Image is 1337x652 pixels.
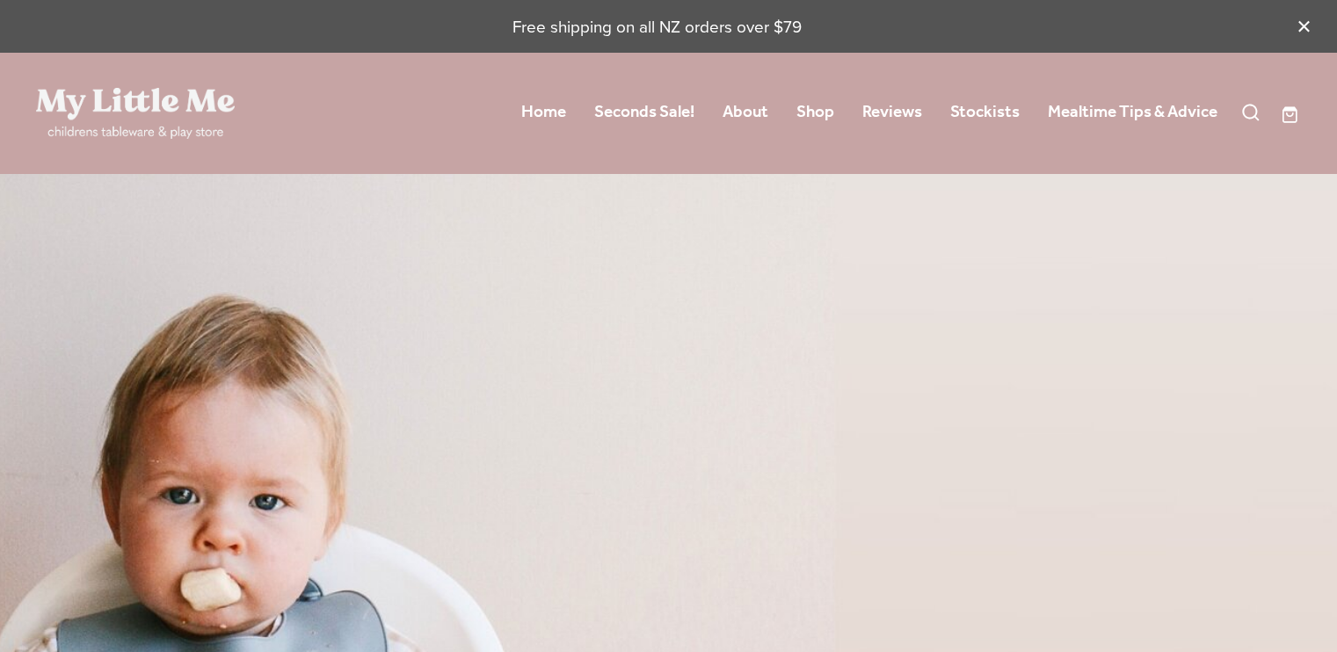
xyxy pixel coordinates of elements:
a: Mealtime Tips & Advice [1048,97,1217,128]
a: About [723,97,768,128]
a: Shop [796,97,834,128]
a: Stockists [950,97,1020,128]
a: Home [521,97,566,128]
a: Reviews [862,97,922,128]
p: Free shipping on all NZ orders over $79 [36,15,1278,39]
a: Seconds Sale! [594,97,694,128]
a: My Little Me Ltd homepage [36,88,289,139]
